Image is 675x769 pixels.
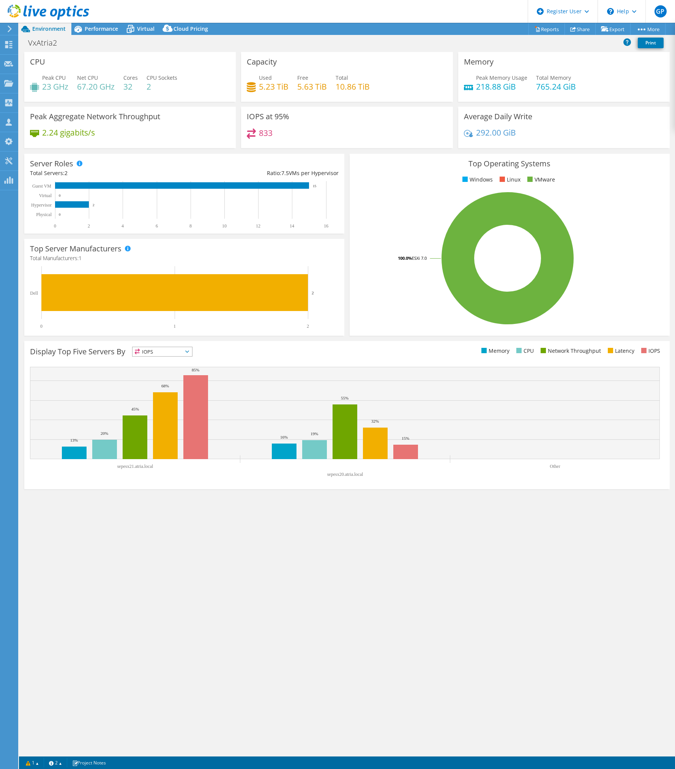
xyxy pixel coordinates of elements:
[327,472,363,477] text: sepesx20.atria.local
[550,464,560,469] text: Other
[222,223,227,229] text: 10
[464,58,494,66] h3: Memory
[31,202,52,208] text: Hypervisor
[412,255,427,261] tspan: ESXi 7.0
[42,128,95,137] h4: 2.24 gigabits/s
[281,169,289,177] span: 7.5
[606,347,634,355] li: Latency
[528,23,565,35] a: Reports
[121,223,124,229] text: 4
[539,347,601,355] li: Network Throughput
[607,8,614,15] svg: \n
[137,25,155,32] span: Virtual
[479,347,509,355] li: Memory
[341,396,349,400] text: 55%
[36,212,52,217] text: Physical
[536,74,571,81] span: Total Memory
[25,39,69,47] h1: VxAtria2
[30,291,38,296] text: Dell
[595,23,631,35] a: Export
[173,324,176,329] text: 1
[259,82,289,91] h4: 5.23 TiB
[21,758,44,767] a: 1
[40,324,43,329] text: 0
[30,245,121,253] h3: Top Server Manufacturers
[70,438,78,442] text: 13%
[39,193,52,198] text: Virtual
[476,82,527,91] h4: 218.88 GiB
[131,407,139,411] text: 45%
[123,82,138,91] h4: 32
[355,159,664,168] h3: Top Operating Systems
[59,213,61,216] text: 0
[30,112,160,121] h3: Peak Aggregate Network Throughput
[476,74,527,81] span: Peak Memory Usage
[280,435,288,439] text: 16%
[30,159,73,168] h3: Server Roles
[312,291,314,295] text: 2
[297,82,327,91] h4: 5.63 TiB
[88,223,90,229] text: 2
[123,74,138,81] span: Cores
[192,368,199,372] text: 85%
[525,175,555,184] li: VMware
[156,223,158,229] text: 6
[259,129,273,137] h4: 833
[30,58,45,66] h3: CPU
[117,464,153,469] text: sepesx21.atria.local
[42,82,68,91] h4: 23 GHz
[565,23,596,35] a: Share
[290,223,294,229] text: 14
[132,347,192,356] span: IOPS
[313,184,317,188] text: 15
[184,169,338,177] div: Ratio: VMs per Hypervisor
[65,169,68,177] span: 2
[297,74,308,81] span: Free
[311,431,318,436] text: 19%
[638,38,664,48] a: Print
[30,169,184,177] div: Total Servers:
[189,223,192,229] text: 8
[514,347,534,355] li: CPU
[371,419,379,423] text: 32%
[630,23,666,35] a: More
[324,223,328,229] text: 16
[256,223,260,229] text: 12
[639,347,660,355] li: IOPS
[101,431,108,436] text: 20%
[161,384,169,388] text: 68%
[79,254,82,262] span: 1
[498,175,520,184] li: Linux
[536,82,576,91] h4: 765.24 GiB
[173,25,208,32] span: Cloud Pricing
[67,758,111,767] a: Project Notes
[259,74,272,81] span: Used
[42,74,66,81] span: Peak CPU
[85,25,118,32] span: Performance
[93,203,95,207] text: 2
[44,758,67,767] a: 2
[54,223,56,229] text: 0
[77,82,115,91] h4: 67.20 GHz
[77,74,98,81] span: Net CPU
[402,436,409,441] text: 15%
[464,112,532,121] h3: Average Daily Write
[32,183,51,189] text: Guest VM
[147,74,177,81] span: CPU Sockets
[398,255,412,261] tspan: 100.0%
[247,58,277,66] h3: Capacity
[336,74,348,81] span: Total
[59,194,61,197] text: 0
[307,324,309,329] text: 2
[461,175,493,184] li: Windows
[32,25,66,32] span: Environment
[476,128,516,137] h4: 292.00 GiB
[336,82,370,91] h4: 10.86 TiB
[654,5,667,17] span: GP
[30,254,339,262] h4: Total Manufacturers:
[247,112,289,121] h3: IOPS at 95%
[147,82,177,91] h4: 2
